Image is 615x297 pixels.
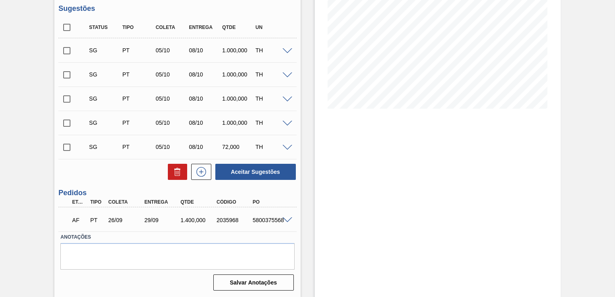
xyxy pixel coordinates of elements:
button: Aceitar Sugestões [215,164,296,180]
div: Pedido de Transferência [120,71,157,78]
div: Sugestão Criada [87,120,123,126]
div: Pedido de Transferência [120,95,157,102]
div: 05/10/2025 [154,71,190,78]
div: Coleta [106,199,146,205]
div: Pedido de Transferência [120,144,157,150]
div: TH [254,47,290,54]
div: Entrega [142,199,182,205]
div: Coleta [154,25,190,30]
div: 08/10/2025 [187,95,223,102]
div: 1.000,000 [220,120,256,126]
div: Sugestão Criada [87,95,123,102]
div: 08/10/2025 [187,47,223,54]
div: Aceitar Sugestões [211,163,297,181]
div: Tipo [88,199,106,205]
div: Código [215,199,254,205]
div: 26/09/2025 [106,217,146,223]
div: Status [87,25,123,30]
div: Pedido de Transferência [120,120,157,126]
div: Sugestão Criada [87,71,123,78]
label: Anotações [60,231,294,243]
div: TH [254,120,290,126]
div: TH [254,71,290,78]
div: TH [254,144,290,150]
div: 08/10/2025 [187,120,223,126]
div: 1.000,000 [220,47,256,54]
div: 05/10/2025 [154,120,190,126]
div: Sugestão Criada [87,47,123,54]
div: Excluir Sugestões [164,164,187,180]
div: 08/10/2025 [187,71,223,78]
div: 72,000 [220,144,256,150]
div: 05/10/2025 [154,144,190,150]
div: 08/10/2025 [187,144,223,150]
div: 29/09/2025 [142,217,182,223]
div: 1.000,000 [220,71,256,78]
div: 05/10/2025 [154,95,190,102]
div: TH [254,95,290,102]
p: AF [72,217,86,223]
div: Entrega [187,25,223,30]
div: 1.400,000 [178,217,218,223]
div: Nova sugestão [187,164,211,180]
div: UN [254,25,290,30]
h3: Pedidos [58,189,296,197]
div: Tipo [120,25,157,30]
div: Qtde [220,25,256,30]
div: Sugestão Criada [87,144,123,150]
div: Qtde [178,199,218,205]
div: Aguardando Faturamento [70,211,88,229]
div: 05/10/2025 [154,47,190,54]
h3: Sugestões [58,4,296,13]
div: 5800375568 [251,217,290,223]
div: Pedido de Transferência [88,217,106,223]
div: Pedido de Transferência [120,47,157,54]
button: Salvar Anotações [213,274,294,291]
div: 1.000,000 [220,95,256,102]
div: Etapa [70,199,88,205]
div: PO [251,199,290,205]
div: 2035968 [215,217,254,223]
